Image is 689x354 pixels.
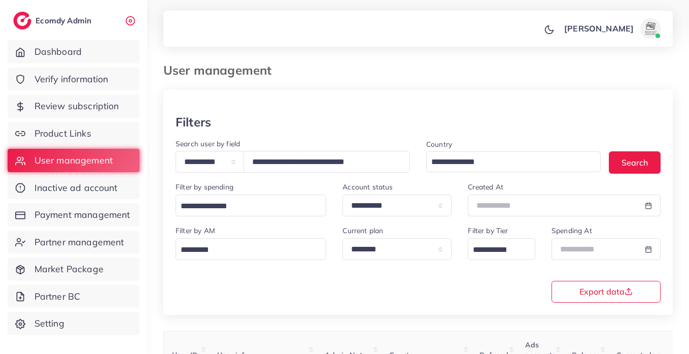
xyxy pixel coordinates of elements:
[428,154,588,170] input: Search for option
[8,231,140,254] a: Partner management
[176,115,211,130] h3: Filters
[176,226,215,236] label: Filter by AM
[36,16,94,25] h2: Ecomdy Admin
[35,73,109,86] span: Verify information
[163,63,280,78] h3: User management
[176,238,326,260] div: Search for option
[552,226,592,236] label: Spending At
[342,226,383,236] label: Current plan
[552,281,661,303] button: Export data
[579,287,633,296] span: Export data
[8,40,140,63] a: Dashboard
[35,317,64,330] span: Setting
[35,100,119,113] span: Review subscription
[13,12,31,29] img: logo
[8,312,140,335] a: Setting
[177,199,313,214] input: Search for option
[8,285,140,308] a: Partner BC
[564,22,634,35] p: [PERSON_NAME]
[8,94,140,118] a: Review subscription
[35,236,124,249] span: Partner management
[609,151,661,173] button: Search
[468,238,535,260] div: Search for option
[176,139,240,149] label: Search user by field
[35,263,104,276] span: Market Package
[35,154,113,167] span: User management
[640,18,661,39] img: avatar
[8,149,140,172] a: User management
[469,242,522,258] input: Search for option
[426,139,452,149] label: Country
[426,151,601,172] div: Search for option
[342,182,393,192] label: Account status
[468,182,503,192] label: Created At
[176,195,326,216] div: Search for option
[176,182,233,192] label: Filter by spending
[8,258,140,281] a: Market Package
[13,12,94,29] a: logoEcomdy Admin
[35,45,82,58] span: Dashboard
[8,68,140,91] a: Verify information
[35,290,81,303] span: Partner BC
[8,203,140,227] a: Payment management
[35,127,91,140] span: Product Links
[35,208,130,221] span: Payment management
[559,18,665,39] a: [PERSON_NAME]avatar
[468,226,508,236] label: Filter by Tier
[8,176,140,200] a: Inactive ad account
[177,242,313,258] input: Search for option
[8,122,140,145] a: Product Links
[35,181,118,195] span: Inactive ad account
